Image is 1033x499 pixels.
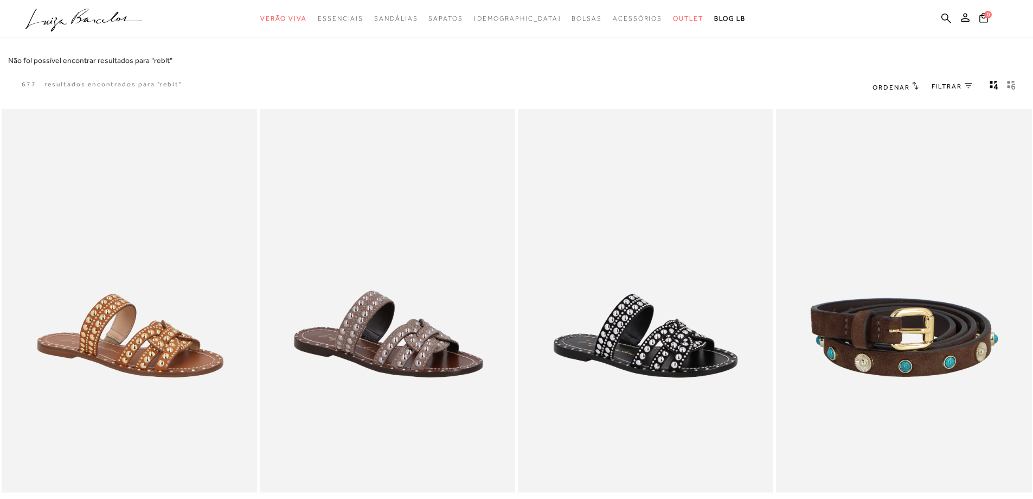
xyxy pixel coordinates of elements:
span: Outlet [673,15,703,22]
span: Essenciais [318,15,363,22]
button: gridText6Desc [1004,80,1019,94]
a: categoryNavScreenReaderText [673,9,703,29]
a: BLOG LB [714,9,746,29]
img: CINTO FINO EM CAMURÇA CAFÉ COM REBITES DE MOEDA E PEDRAS NATURAIS [777,111,1030,491]
span: Bolsas [572,15,602,22]
span: Sapatos [428,15,463,22]
span: Não foi possível encontrar resultados para "rebit" [8,56,172,65]
a: categoryNavScreenReaderText [318,9,363,29]
span: [DEMOGRAPHIC_DATA] [474,15,561,22]
span: Sandálias [374,15,418,22]
span: Acessórios [613,15,662,22]
: resultados encontrados para "rebit" [44,80,182,89]
span: 0 [984,11,992,18]
a: categoryNavScreenReaderText [374,9,418,29]
img: SANDÁLIA RASTEIRA EM COURO CARAMELO COM TIRAS ENTRELAÇADAS COM REBITES [3,111,256,491]
span: FILTRAR [932,82,962,91]
a: categoryNavScreenReaderText [428,9,463,29]
a: categoryNavScreenReaderText [572,9,602,29]
span: BLOG LB [714,15,746,22]
span: Ordenar [872,84,909,91]
a: categoryNavScreenReaderText [613,9,662,29]
img: SANDÁLIA RASTEIRA EM COURO CINZA DUMBO COM TIRAS ENTRELAÇADAS COM REBITES [261,111,514,491]
a: categoryNavScreenReaderText [260,9,307,29]
button: Mostrar 4 produtos por linha [986,80,1002,94]
button: 0 [976,12,991,27]
a: noSubCategoriesText [474,9,561,29]
span: Verão Viva [260,15,307,22]
p: 677 [22,80,36,89]
img: SANDÁLIA RASTEIRA EM COURO PRETO COM TIRAS ENTRELAÇADAS COM REBITES [519,111,772,491]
